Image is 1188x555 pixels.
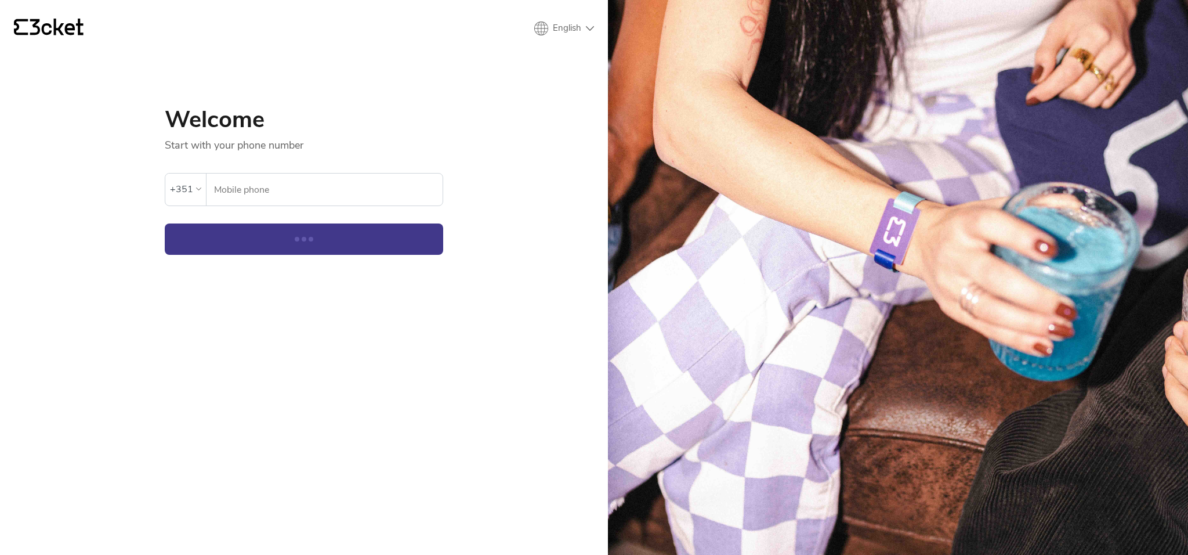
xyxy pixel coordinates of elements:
[165,224,443,255] button: Continue
[207,174,443,206] label: Mobile phone
[14,19,28,35] g: {' '}
[14,19,84,38] a: {' '}
[170,181,193,198] div: +351
[165,108,443,131] h1: Welcome
[165,131,443,152] p: Start with your phone number
[213,174,443,206] input: Mobile phone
